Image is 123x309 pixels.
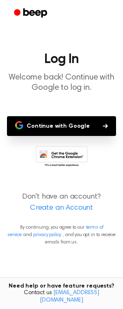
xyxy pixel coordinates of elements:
a: [EMAIL_ADDRESS][DOMAIN_NAME] [40,290,99,303]
button: Continue with Google [7,116,116,136]
a: Create an Account [8,203,115,214]
span: Contact us [5,290,118,304]
p: Don't have an account? [7,192,116,214]
p: Welcome back! Continue with Google to log in. [7,73,116,93]
h1: Log In [7,53,116,66]
a: privacy policy [33,232,61,237]
p: By continuing, you agree to our and , and you opt in to receive emails from us. [7,224,116,246]
a: Beep [8,5,55,21]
